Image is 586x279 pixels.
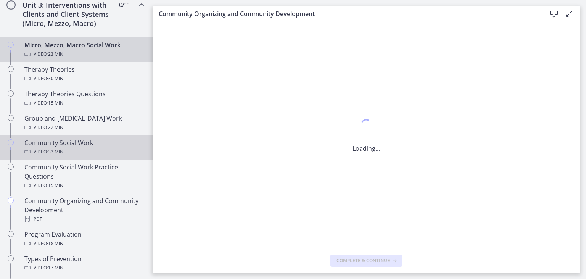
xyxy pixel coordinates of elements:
div: Types of Prevention [24,254,143,273]
div: Video [24,239,143,248]
div: Community Social Work Practice Questions [24,163,143,190]
div: Micro, Mezzo, Macro Social Work [24,40,143,59]
div: Video [24,50,143,59]
span: 0 / 11 [119,0,130,10]
div: Video [24,123,143,132]
div: Video [24,263,143,273]
button: Complete & continue [330,255,402,267]
div: PDF [24,214,143,224]
div: Video [24,74,143,83]
div: Therapy Theories [24,65,143,83]
span: · 33 min [47,147,63,156]
div: Video [24,181,143,190]
span: Complete & continue [336,258,390,264]
span: · 17 min [47,263,63,273]
div: 1 [353,117,380,135]
span: · 23 min [47,50,63,59]
h3: Community Organizing and Community Development [159,9,534,18]
span: · 15 min [47,181,63,190]
div: Video [24,147,143,156]
div: Therapy Theories Questions [24,89,143,108]
div: Video [24,98,143,108]
div: Program Evaluation [24,230,143,248]
p: Loading... [353,144,380,153]
div: Group and [MEDICAL_DATA] Work [24,114,143,132]
span: · 22 min [47,123,63,132]
div: Community Organizing and Community Development [24,196,143,224]
span: · 30 min [47,74,63,83]
span: · 18 min [47,239,63,248]
span: · 15 min [47,98,63,108]
h2: Unit 3: Interventions with Clients and Client Systems (Micro, Mezzo, Macro) [23,0,116,28]
div: Community Social Work [24,138,143,156]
